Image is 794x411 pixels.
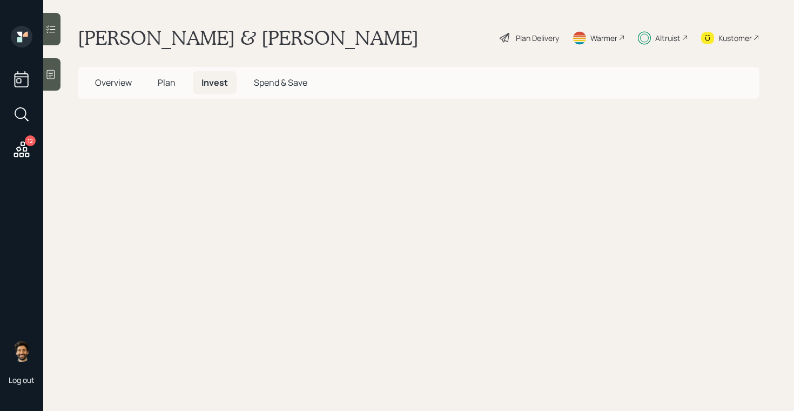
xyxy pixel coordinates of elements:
[590,32,617,44] div: Warmer
[25,135,36,146] div: 12
[655,32,681,44] div: Altruist
[95,77,132,88] span: Overview
[254,77,307,88] span: Spend & Save
[158,77,176,88] span: Plan
[718,32,752,44] div: Kustomer
[78,26,419,50] h1: [PERSON_NAME] & [PERSON_NAME]
[9,375,35,385] div: Log out
[11,340,32,362] img: eric-schwartz-headshot.png
[201,77,228,88] span: Invest
[516,32,559,44] div: Plan Delivery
